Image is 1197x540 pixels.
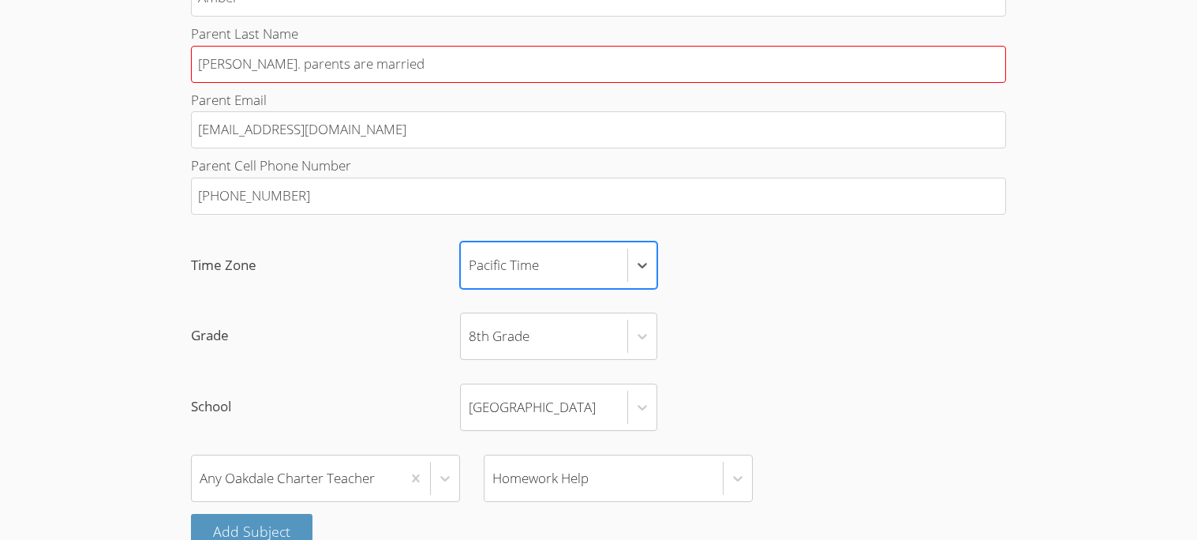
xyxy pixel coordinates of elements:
[191,156,351,174] span: Parent Cell Phone Number
[469,324,529,347] div: 8th Grade
[191,254,460,277] span: Time Zone
[469,247,470,283] input: Time ZonePacific Time
[191,46,1005,83] input: Parent Last Name
[191,396,460,418] span: School
[191,178,1005,215] input: Parent Cell Phone Number
[200,467,375,489] div: Any Oakdale Charter Teacher
[191,91,267,109] span: Parent Email
[191,24,298,43] span: Parent Last Name
[492,467,589,489] div: Homework Help
[191,324,460,347] span: Grade
[469,396,596,418] div: [GEOGRAPHIC_DATA]
[191,111,1005,148] input: Parent Email
[469,254,539,277] div: Pacific Time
